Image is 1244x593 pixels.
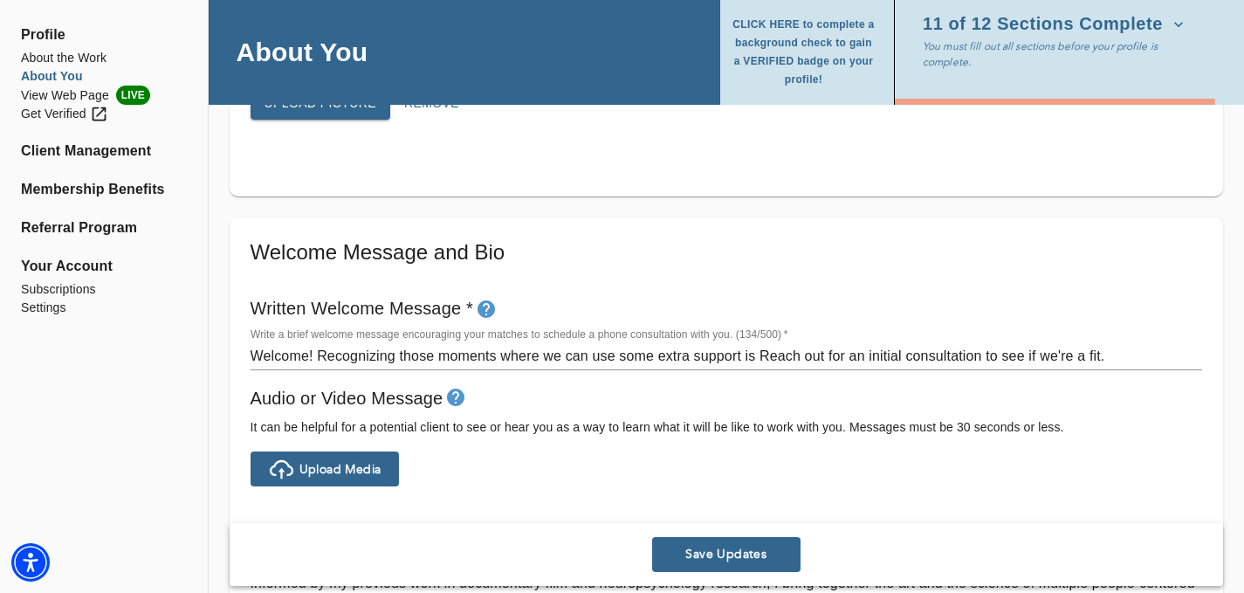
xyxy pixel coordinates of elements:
span: Save Updates [659,547,794,563]
p: You must fill out all sections before your profile is complete. [923,38,1195,70]
div: Accessibility Menu [11,543,50,582]
button: 11 of 12 Sections Complete [923,10,1191,38]
a: About You [21,67,187,86]
a: About the Work [21,49,187,67]
span: LIVE [116,86,150,105]
h5: Welcome Message and Bio [251,238,1202,266]
a: Membership Benefits [21,179,187,200]
button: Save Updates [652,537,801,572]
a: Get Verified [21,105,187,123]
h6: Written Welcome Message * [251,294,1202,323]
span: CLICK HERE to complete a background check to gain a VERIFIED badge on your profile! [731,16,876,89]
a: Subscriptions [21,280,187,299]
button: CLICK HERE to complete a background check to gain a VERIFIED badge on your profile! [731,10,883,94]
a: Referral Program [21,217,187,238]
h6: Profile Bio [251,521,1202,549]
span: Upload Media [299,461,381,478]
h6: It can be helpful for a potential client to see or hear you as a way to learn what it will be lik... [251,418,1202,438]
h4: About You [237,36,368,68]
textarea: Welcome! Recognizing those moments where we can use some extra support is Reach out for an initia... [251,348,1202,364]
li: View Web Page [21,86,187,105]
span: Your Account [21,256,187,277]
a: Settings [21,299,187,317]
label: Write a brief welcome message encouraging your matches to schedule a phone consultation with you.... [251,330,787,341]
div: Get Verified [21,105,108,123]
button: tooltip [473,296,499,322]
a: Client Management [21,141,187,162]
button: tooltip [443,384,469,410]
span: 11 of 12 Sections Complete [923,16,1184,33]
a: View Web PageLIVE [21,86,187,105]
button: Upload Media [251,452,399,486]
span: Profile [21,24,187,45]
h6: Audio or Video Message [251,384,443,412]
